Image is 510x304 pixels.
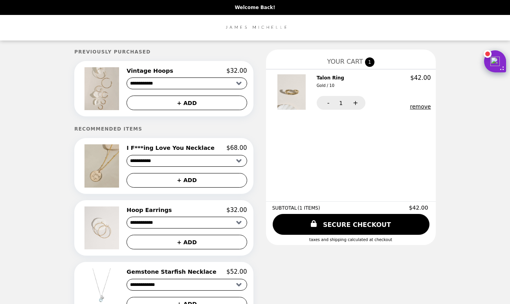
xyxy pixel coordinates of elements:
p: $32.00 [226,67,247,74]
span: YOUR CART [327,58,363,65]
button: + ADD [127,235,247,249]
h2: I F***ing Love You Necklace [127,144,218,151]
p: $42.00 [410,74,431,81]
h2: Gemstone Starfish Necklace [127,268,219,275]
img: I F***ing Love You Necklace [84,144,121,187]
p: $32.00 [226,206,247,214]
h2: Hoop Earrings [127,206,175,214]
h2: Talon Ring [317,74,347,90]
button: remove [410,103,431,110]
button: + [344,96,365,110]
img: Talon Ring [277,74,308,110]
h2: Vintage Hoops [127,67,176,74]
span: SUBTOTAL [272,205,298,211]
p: Welcome Back! [235,5,275,10]
span: ( 1 ITEMS ) [297,205,320,211]
select: Select a product variant [127,155,247,167]
select: Select a product variant [127,279,247,291]
button: + ADD [127,96,247,110]
span: 1 [365,57,374,67]
img: Vintage Hoops [84,67,121,110]
button: - [317,96,338,110]
div: Gold / 10 [317,82,344,89]
img: Hoop Earrings [84,206,121,249]
select: Select a product variant [127,217,247,228]
p: $52.00 [226,268,247,275]
select: Select a product variant [127,77,247,89]
h5: Recommended Items [74,126,253,132]
a: SECURE CHECKOUT [273,214,429,235]
span: 1 [339,100,343,106]
button: + ADD [127,173,247,188]
img: Brand Logo [222,20,288,36]
div: Taxes and Shipping calculated at checkout [272,238,429,242]
h5: Previously Purchased [74,49,253,55]
p: $68.00 [226,144,247,151]
span: $42.00 [409,205,429,211]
